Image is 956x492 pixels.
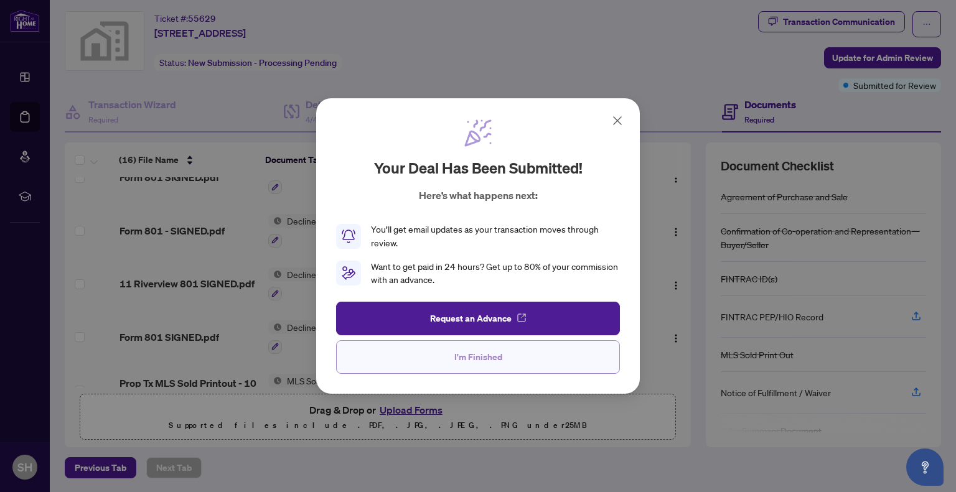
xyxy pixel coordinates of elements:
div: Want to get paid in 24 hours? Get up to 80% of your commission with an advance. [371,260,620,287]
span: I'm Finished [454,347,502,367]
button: Open asap [906,448,944,486]
h2: Your deal has been submitted! [374,158,583,178]
div: You’ll get email updates as your transaction moves through review. [371,223,620,250]
p: Here’s what happens next: [419,188,538,203]
span: Request an Advance [430,309,512,328]
button: Request an Advance [336,302,620,335]
button: I'm Finished [336,340,620,374]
